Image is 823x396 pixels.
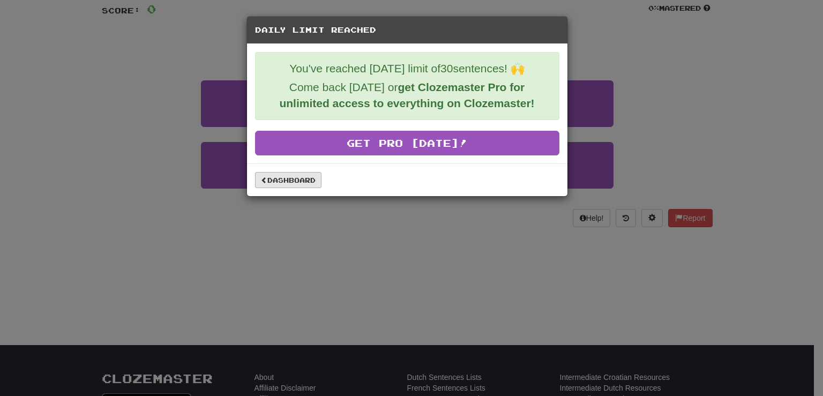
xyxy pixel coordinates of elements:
h5: Daily Limit Reached [255,25,559,35]
a: Dashboard [255,172,321,188]
a: Get Pro [DATE]! [255,131,559,155]
strong: get Clozemaster Pro for unlimited access to everything on Clozemaster! [279,81,534,109]
p: You've reached [DATE] limit of 30 sentences! 🙌 [264,61,551,77]
p: Come back [DATE] or [264,79,551,111]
